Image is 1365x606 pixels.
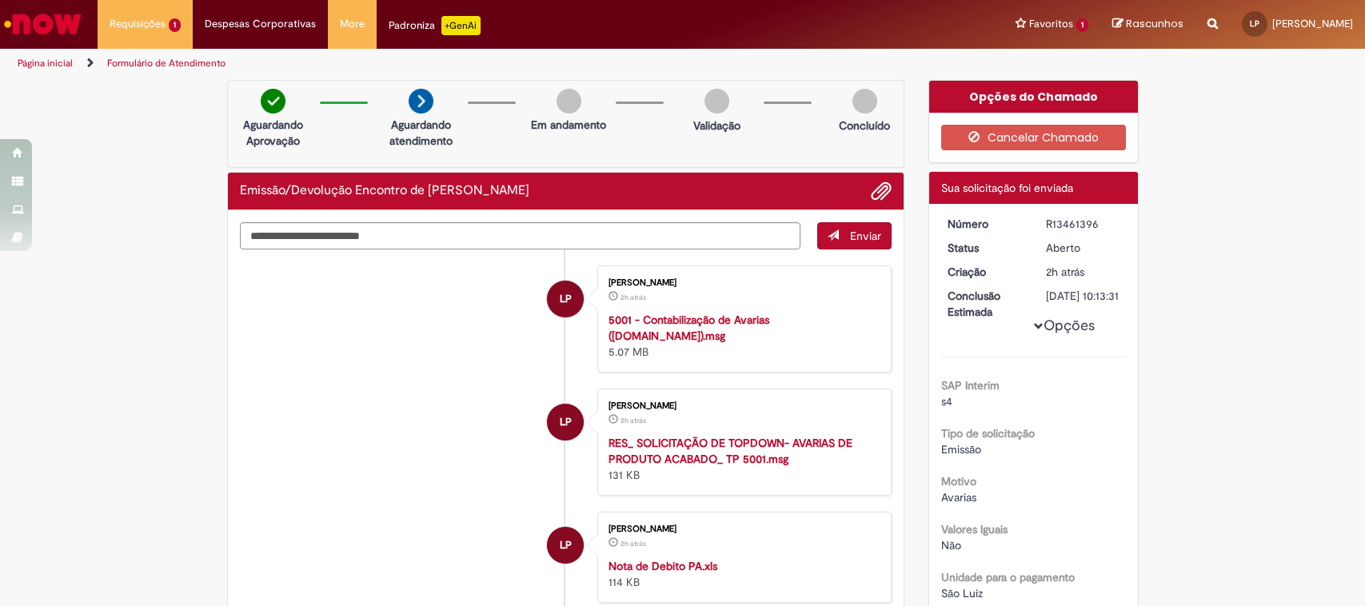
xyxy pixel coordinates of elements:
[852,89,877,114] img: img-circle-grey.png
[441,16,481,35] p: +GenAi
[547,404,584,441] div: Lays Siqueira Pereira
[2,8,84,40] img: ServiceNow
[936,240,1034,256] dt: Status
[409,89,433,114] img: arrow-next.png
[936,216,1034,232] dt: Número
[1126,16,1183,31] span: Rascunhos
[609,278,875,288] div: [PERSON_NAME]
[941,394,952,409] span: s4
[609,312,875,360] div: 5.07 MB
[941,586,983,600] span: São Luiz
[609,313,769,343] a: 5001 - Contabilização de Avarias ([DOMAIN_NAME]).msg
[1046,264,1120,280] div: 29/08/2025 10:13:27
[560,280,572,318] span: LP
[1046,265,1084,279] span: 2h atrás
[609,436,852,466] a: RES_ SOLICITAÇÃO DE TOPDOWN- AVARIAS DE PRODUTO ACABADO_ TP 5001.msg
[382,117,460,149] p: Aguardando atendimento
[936,288,1034,320] dt: Conclusão Estimada
[941,426,1035,441] b: Tipo de solicitação
[941,538,961,552] span: Não
[704,89,729,114] img: img-circle-grey.png
[941,378,1000,393] b: SAP Interim
[547,281,584,317] div: Lays Siqueira Pereira
[621,539,646,548] span: 2h atrás
[941,474,976,488] b: Motivo
[929,81,1138,113] div: Opções do Chamado
[1046,240,1120,256] div: Aberto
[936,264,1034,280] dt: Criação
[12,49,898,78] ul: Trilhas de página
[621,293,646,302] time: 29/08/2025 10:13:24
[234,117,312,149] p: Aguardando Aprovação
[941,181,1073,195] span: Sua solicitação foi enviada
[1046,288,1120,304] div: [DATE] 10:13:31
[1046,216,1120,232] div: R13461396
[941,570,1075,584] b: Unidade para o pagamento
[871,181,892,201] button: Adicionar anexos
[340,16,365,32] span: More
[557,89,581,114] img: img-circle-grey.png
[941,522,1008,536] b: Valores Iguais
[547,527,584,564] div: Lays Siqueira Pereira
[1272,17,1353,30] span: [PERSON_NAME]
[240,184,529,198] h2: Emissão/Devolução Encontro de Contas Fornecedor Histórico de tíquete
[261,89,285,114] img: check-circle-green.png
[621,293,646,302] span: 2h atrás
[240,222,801,250] textarea: Digite sua mensagem aqui...
[560,403,572,441] span: LP
[621,416,646,425] span: 2h atrás
[169,18,181,32] span: 1
[110,16,166,32] span: Requisições
[18,57,73,70] a: Página inicial
[1250,18,1259,29] span: LP
[621,416,646,425] time: 29/08/2025 10:13:21
[560,526,572,564] span: LP
[609,435,875,483] div: 131 KB
[941,490,976,504] span: Avarias
[531,117,606,133] p: Em andamento
[609,401,875,411] div: [PERSON_NAME]
[693,118,740,134] p: Validação
[389,16,481,35] div: Padroniza
[817,222,892,249] button: Enviar
[839,118,890,134] p: Concluído
[609,558,875,590] div: 114 KB
[107,57,226,70] a: Formulário de Atendimento
[609,524,875,534] div: [PERSON_NAME]
[621,539,646,548] time: 29/08/2025 10:13:21
[941,125,1126,150] button: Cancelar Chamado
[850,229,881,243] span: Enviar
[1076,18,1088,32] span: 1
[1112,17,1183,32] a: Rascunhos
[941,442,981,456] span: Emissão
[205,16,316,32] span: Despesas Corporativas
[1046,265,1084,279] time: 29/08/2025 10:13:27
[609,559,717,573] a: Nota de Debito PA.xls
[1029,16,1073,32] span: Favoritos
